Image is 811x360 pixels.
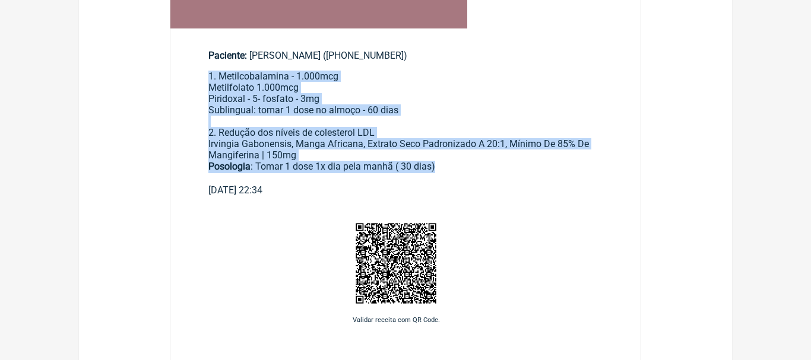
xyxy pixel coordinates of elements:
[208,161,251,172] strong: Posologia
[351,219,441,308] img: zzwoGnn8P+p4V1QLo86dq+iKruiKfhv6f4QXLOf+uh0xAAAAAElFTkSuQmCC
[208,50,247,61] span: Paciente:
[208,50,603,61] div: [PERSON_NAME] ([PHONE_NUMBER])
[208,138,603,161] div: Irvingia Gabonensis, Manga Africana, Extrato Seco Padronizado A 20:1, Mínimo De 85% De Mangiferin...
[208,161,603,184] div: : Tomar 1 dose 1x dia pela manhã ㅤ( 30 dias)
[170,316,622,324] p: Validar receita com QR Code.
[208,184,603,196] div: [DATE] 22:34
[208,71,603,138] div: 1. Metilcobalamina - 1.000mcg Metilfolato 1.000mcg Piridoxal - 5- fosfato - 3mg Sublingual: tomar...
